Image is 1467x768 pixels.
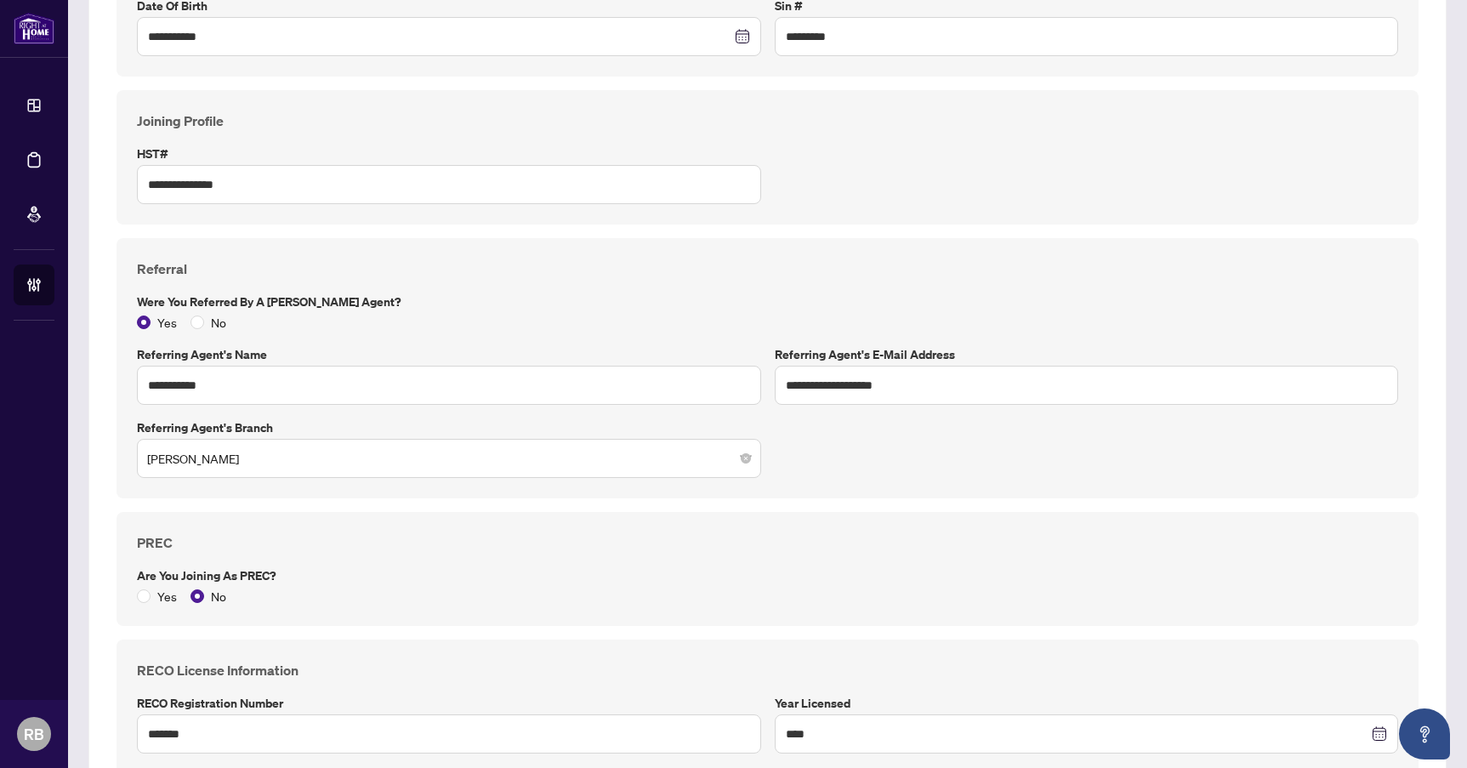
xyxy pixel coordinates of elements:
[137,293,1398,311] label: Were you referred by a [PERSON_NAME] Agent?
[24,722,44,746] span: RB
[14,13,54,44] img: logo
[137,345,761,364] label: Referring Agent's Name
[204,587,233,606] span: No
[1399,708,1450,759] button: Open asap
[151,587,184,606] span: Yes
[724,174,744,195] keeper-lock: Open Keeper Popup
[775,694,1399,713] label: Year Licensed
[137,111,1398,131] h4: Joining Profile
[147,442,751,475] span: Vaughan
[204,313,233,332] span: No
[137,660,1398,680] h4: RECO License Information
[137,694,761,713] label: RECO Registration Number
[137,532,1398,553] h4: PREC
[137,418,761,437] label: Referring Agent's Branch
[741,453,751,464] span: close-circle
[137,259,1398,279] h4: Referral
[775,345,1399,364] label: Referring Agent's E-Mail Address
[151,313,184,332] span: Yes
[137,566,1398,585] label: Are you joining as PREC?
[137,145,761,163] label: HST#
